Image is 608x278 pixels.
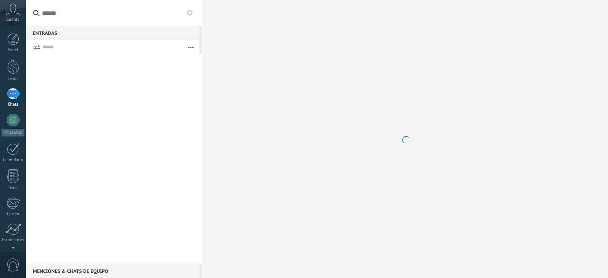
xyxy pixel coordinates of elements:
[2,102,25,107] div: Chats
[2,76,25,82] div: Leads
[2,158,25,163] div: Calendario
[182,40,199,54] button: Más
[2,186,25,191] div: Listas
[2,129,24,136] div: WhatsApp
[2,212,25,217] div: Correo
[26,26,199,40] div: Entradas
[2,238,25,243] div: Estadísticas
[6,17,20,22] span: Cuenta
[26,264,199,278] div: Menciones & Chats de equipo
[2,48,25,53] div: Panel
